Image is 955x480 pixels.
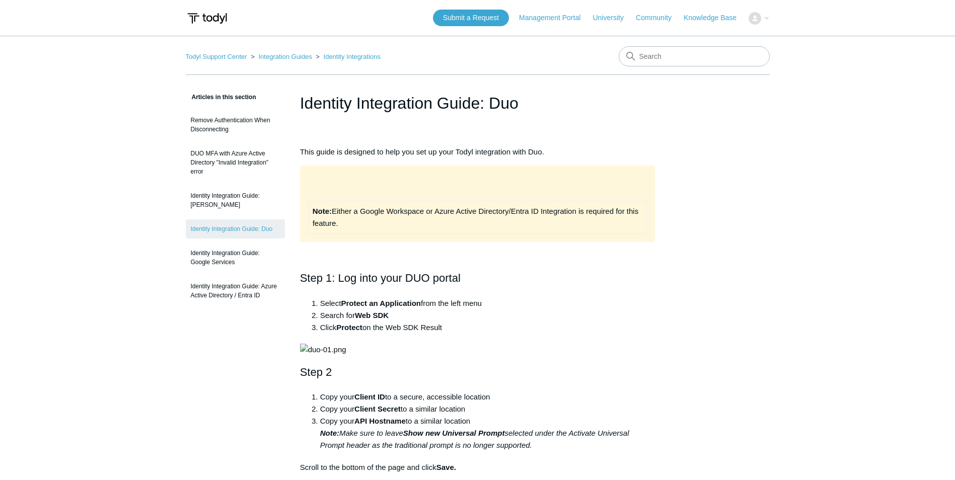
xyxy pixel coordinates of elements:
td: Either a Google Workspace or Azure Active Directory/Entra ID Integration is required for this fea... [308,201,647,234]
a: Submit a Request [433,10,509,26]
h1: Identity Integration Guide: Duo [300,91,655,115]
strong: Client Secret [354,405,401,413]
li: Search for [320,309,655,322]
h2: Step 1: Log into your DUO portal [300,269,655,287]
a: Identity Integration Guide: [PERSON_NAME] [186,186,285,214]
strong: Show new Universal Prompt [403,429,505,437]
a: Identity Integration Guide: Azure Active Directory / Entra ID [186,277,285,305]
span: Articles in this section [186,94,256,101]
a: Identity Integration Guide: Google Services [186,244,285,272]
li: Integration Guides [249,53,314,60]
a: DUO MFA with Azure Active Directory "Invalid Integration" error [186,144,285,181]
li: Click on the Web SDK Result [320,322,655,334]
img: Todyl Support Center Help Center home page [186,9,229,28]
strong: Protect [336,323,362,332]
a: Knowledge Base [684,13,747,23]
a: Community [636,13,682,23]
a: Identity Integration Guide: Duo [186,219,285,238]
strong: Note: [320,429,339,437]
a: Todyl Support Center [186,53,247,60]
strong: Save. [436,463,456,471]
strong: Protect an Application [341,299,421,307]
em: Make sure to leave selected under the Activate Universal Prompt header as the traditional prompt ... [320,429,629,449]
li: Todyl Support Center [186,53,249,60]
a: Identity Integrations [324,53,381,60]
strong: Web SDK [355,311,389,319]
li: Select from the left menu [320,297,655,309]
input: Search [619,46,770,66]
a: Management Portal [519,13,591,23]
a: University [593,13,633,23]
h2: Step 2 [300,363,655,381]
strong: Client ID [354,392,385,401]
li: Identity Integrations [314,53,381,60]
a: Remove Authentication When Disconnecting [186,111,285,139]
img: duo-01.png [300,344,346,356]
li: Copy your to a similar location [320,415,655,451]
strong: API Hostname [354,417,406,425]
p: This guide is designed to help you set up your Todyl integration with Duo. [300,146,655,158]
a: Integration Guides [258,53,312,60]
p: Scroll to the bottom of the page and click [300,461,655,473]
li: Copy your to a secure, accessible location [320,391,655,403]
li: Copy your to a similar location [320,403,655,415]
strong: Note: [313,207,332,215]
